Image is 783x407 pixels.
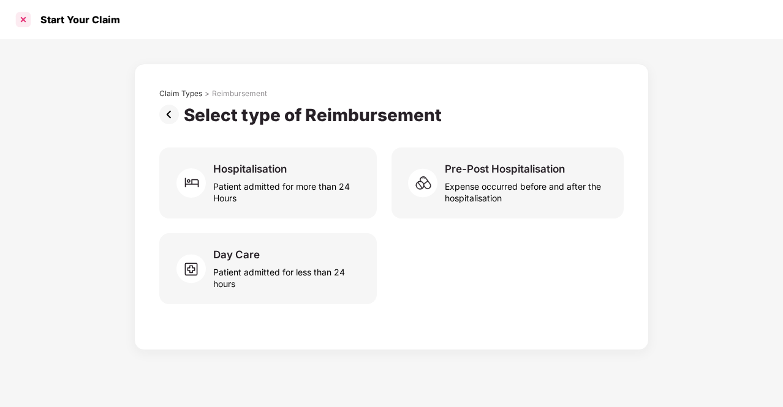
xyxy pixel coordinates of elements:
[213,261,362,289] div: Patient admitted for less than 24 hours
[213,162,287,176] div: Hospitalisation
[445,176,609,204] div: Expense occurred before and after the hospitalisation
[212,89,267,99] div: Reimbursement
[159,105,184,124] img: svg+xml;base64,PHN2ZyBpZD0iUHJldi0zMngzMiIgeG1sbnM9Imh0dHA6Ly93d3cudzMub3JnLzIwMDAvc3ZnIiB3aWR0aD...
[213,176,362,204] div: Patient admitted for more than 24 Hours
[213,248,260,261] div: Day Care
[205,89,210,99] div: >
[184,105,447,125] div: Select type of Reimbursement
[159,89,202,99] div: Claim Types
[176,250,213,287] img: svg+xml;base64,PHN2ZyB4bWxucz0iaHR0cDovL3d3dy53My5vcmcvMjAwMC9zdmciIHdpZHRoPSI2MCIgaGVpZ2h0PSI1OC...
[33,13,120,26] div: Start Your Claim
[445,162,565,176] div: Pre-Post Hospitalisation
[176,165,213,201] img: svg+xml;base64,PHN2ZyB4bWxucz0iaHR0cDovL3d3dy53My5vcmcvMjAwMC9zdmciIHdpZHRoPSI2MCIgaGVpZ2h0PSI2MC...
[408,165,445,201] img: svg+xml;base64,PHN2ZyB4bWxucz0iaHR0cDovL3d3dy53My5vcmcvMjAwMC9zdmciIHdpZHRoPSI2MCIgaGVpZ2h0PSI1OC...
